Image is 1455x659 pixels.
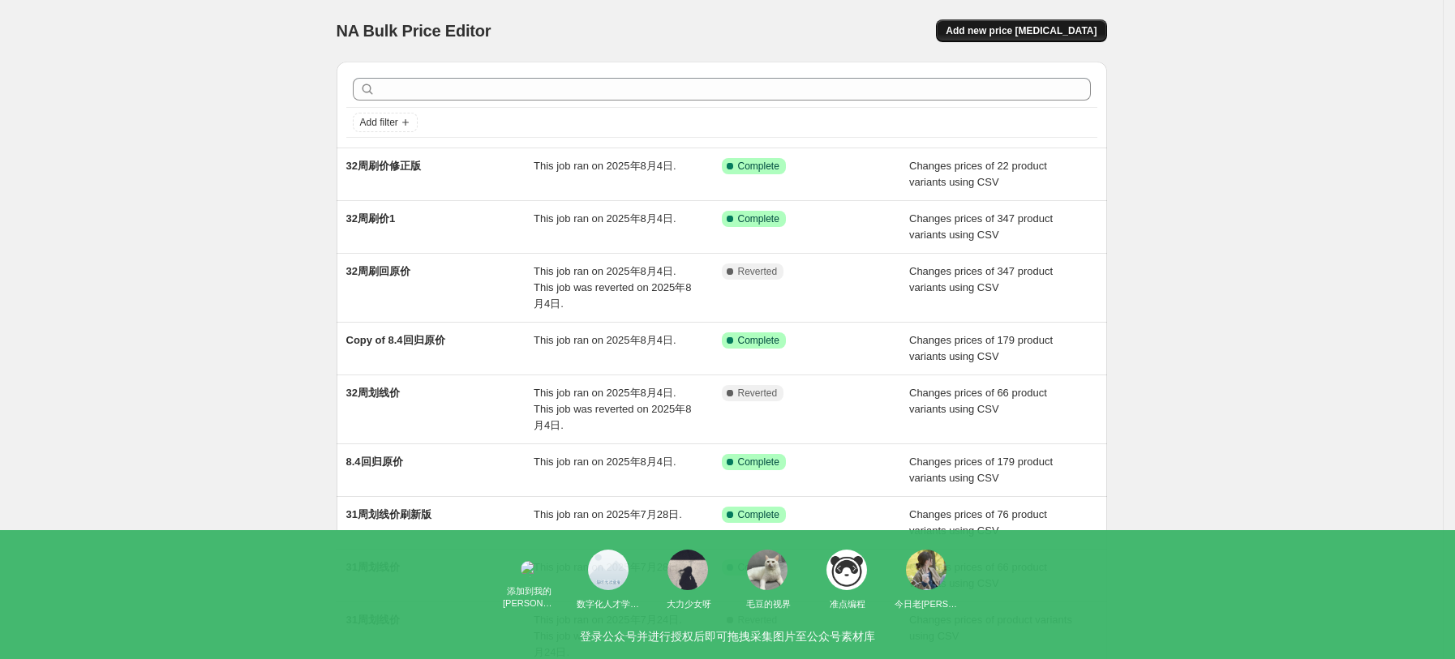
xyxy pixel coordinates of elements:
span: Reverted [738,265,778,278]
button: Add filter [353,113,418,132]
span: Add new price [MEDICAL_DATA] [946,24,1097,37]
span: Changes prices of 347 product variants using CSV [909,212,1053,241]
span: Changes prices of 347 product variants using CSV [909,265,1053,293]
span: Add filter [360,116,398,129]
span: This job ran on 2025年8月4日. [534,212,676,225]
span: Changes prices of 179 product variants using CSV [909,456,1053,484]
span: NA Bulk Price Editor [337,22,491,40]
span: Changes prices of 66 product variants using CSV [909,387,1047,415]
button: Add new price [MEDICAL_DATA] [936,19,1106,42]
span: Copy of 8.4回归原价 [346,334,445,346]
span: 32周刷价修正版 [346,160,421,172]
span: This job ran on 2025年8月4日. This job was reverted on 2025年8月4日. [534,265,691,310]
span: Changes prices of 76 product variants using CSV [909,508,1047,537]
span: Reverted [738,387,778,400]
span: Changes prices of 179 product variants using CSV [909,334,1053,362]
span: Complete [738,212,779,225]
span: 8.4回归原价 [346,456,403,468]
span: This job ran on 2025年7月28日. [534,508,682,520]
span: Complete [738,334,779,347]
span: This job ran on 2025年8月4日. [534,334,676,346]
span: Changes prices of 22 product variants using CSV [909,160,1047,188]
span: Complete [738,508,779,521]
span: This job ran on 2025年8月4日. [534,160,676,172]
span: 31周划线价刷新版 [346,508,431,520]
span: Complete [738,160,779,173]
span: This job ran on 2025年8月4日. [534,456,676,468]
span: This job ran on 2025年8月4日. This job was reverted on 2025年8月4日. [534,387,691,431]
span: 32周刷回原价 [346,265,410,277]
span: 32周刷价1 [346,212,396,225]
span: 32周划线价 [346,387,400,399]
span: Complete [738,456,779,469]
